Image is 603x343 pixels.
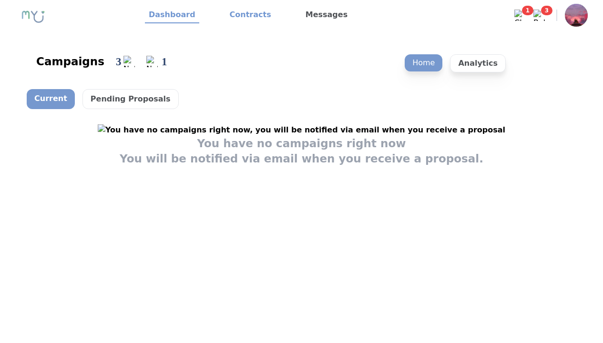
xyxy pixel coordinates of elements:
[533,10,545,21] img: Bell
[541,6,552,15] span: 3
[116,53,123,70] div: 3
[36,54,104,69] div: Campaigns
[450,54,506,72] p: Analytics
[405,54,442,71] p: Home
[197,136,406,151] h1: You have no campaigns right now
[123,56,135,67] img: Notification
[565,4,588,27] img: Profile
[146,56,158,67] img: Notification
[82,89,179,109] p: Pending Proposals
[27,89,75,109] p: Current
[522,6,533,15] span: 1
[226,7,275,23] a: Contracts
[98,124,505,136] img: You have no campaigns right now, you will be notified via email when you receive a proposal
[302,7,351,23] a: Messages
[145,7,199,23] a: Dashboard
[120,151,483,166] h1: You will be notified via email when you receive a proposal.
[162,53,169,70] div: 1
[514,10,526,21] img: Chat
